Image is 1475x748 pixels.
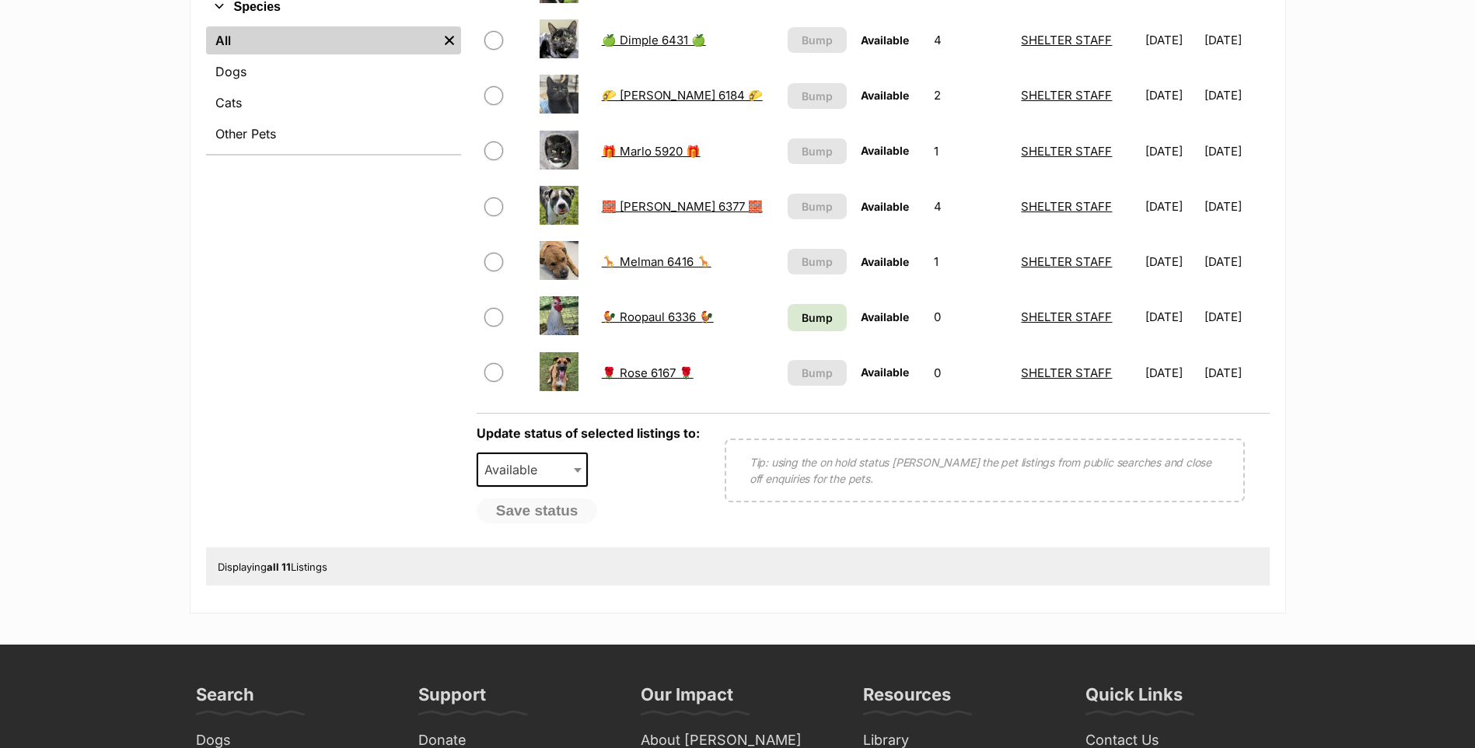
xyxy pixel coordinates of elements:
a: 🦒 Melman 6416 🦒 [602,254,711,269]
h3: Search [196,683,254,715]
a: Dogs [206,58,461,86]
span: Bump [802,198,833,215]
span: Available [861,310,909,323]
a: All [206,26,438,54]
span: Available [861,365,909,379]
a: Remove filter [438,26,461,54]
span: Available [861,144,909,157]
td: [DATE] [1204,13,1268,67]
td: [DATE] [1139,180,1203,233]
button: Bump [788,249,847,274]
label: Update status of selected listings to: [477,425,700,441]
td: 4 [928,180,1013,233]
span: Available [861,200,909,213]
span: Bump [802,143,833,159]
button: Bump [788,138,847,164]
button: Bump [788,360,847,386]
td: [DATE] [1139,68,1203,122]
span: Available [861,255,909,268]
a: 🌹 Rose 6167 🌹 [602,365,694,380]
td: [DATE] [1204,290,1268,344]
a: Other Pets [206,120,461,148]
a: 🎁 Marlo 5920 🎁 [602,144,701,159]
button: Save status [477,498,598,523]
a: 🍏 Dimple 6431 🍏 [602,33,706,47]
h3: Our Impact [641,683,733,715]
td: 0 [928,290,1013,344]
td: [DATE] [1204,68,1268,122]
td: [DATE] [1139,13,1203,67]
td: [DATE] [1204,235,1268,288]
p: Tip: using the on hold status [PERSON_NAME] the pet listings from public searches and close off e... [750,454,1220,487]
button: Bump [788,194,847,219]
span: Available [861,33,909,47]
td: 0 [928,346,1013,400]
td: [DATE] [1139,346,1203,400]
td: 4 [928,13,1013,67]
span: Bump [802,32,833,48]
td: [DATE] [1204,124,1268,178]
span: Displaying Listings [218,561,327,573]
a: SHELTER STAFF [1021,199,1112,214]
a: Bump [788,304,847,331]
span: Available [861,89,909,102]
a: Cats [206,89,461,117]
td: [DATE] [1204,346,1268,400]
td: [DATE] [1139,124,1203,178]
a: 🐓 Roopaul 6336 🐓 [602,309,714,324]
a: 🌮 [PERSON_NAME] 6184 🌮 [602,88,763,103]
td: 2 [928,68,1013,122]
a: 🧱 [PERSON_NAME] 6377 🧱 [602,199,763,214]
a: SHELTER STAFF [1021,144,1112,159]
h3: Support [418,683,486,715]
span: Bump [802,253,833,270]
a: SHELTER STAFF [1021,88,1112,103]
span: Bump [802,365,833,381]
h3: Resources [863,683,951,715]
a: SHELTER STAFF [1021,33,1112,47]
td: 1 [928,124,1013,178]
h3: Quick Links [1085,683,1183,715]
td: 1 [928,235,1013,288]
div: Species [206,23,461,154]
button: Bump [788,83,847,109]
span: Bump [802,309,833,326]
td: [DATE] [1204,180,1268,233]
span: Available [478,459,553,481]
button: Bump [788,27,847,53]
a: SHELTER STAFF [1021,309,1112,324]
td: [DATE] [1139,290,1203,344]
a: SHELTER STAFF [1021,254,1112,269]
span: Bump [802,88,833,104]
td: [DATE] [1139,235,1203,288]
span: Available [477,453,589,487]
strong: all 11 [267,561,291,573]
a: SHELTER STAFF [1021,365,1112,380]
